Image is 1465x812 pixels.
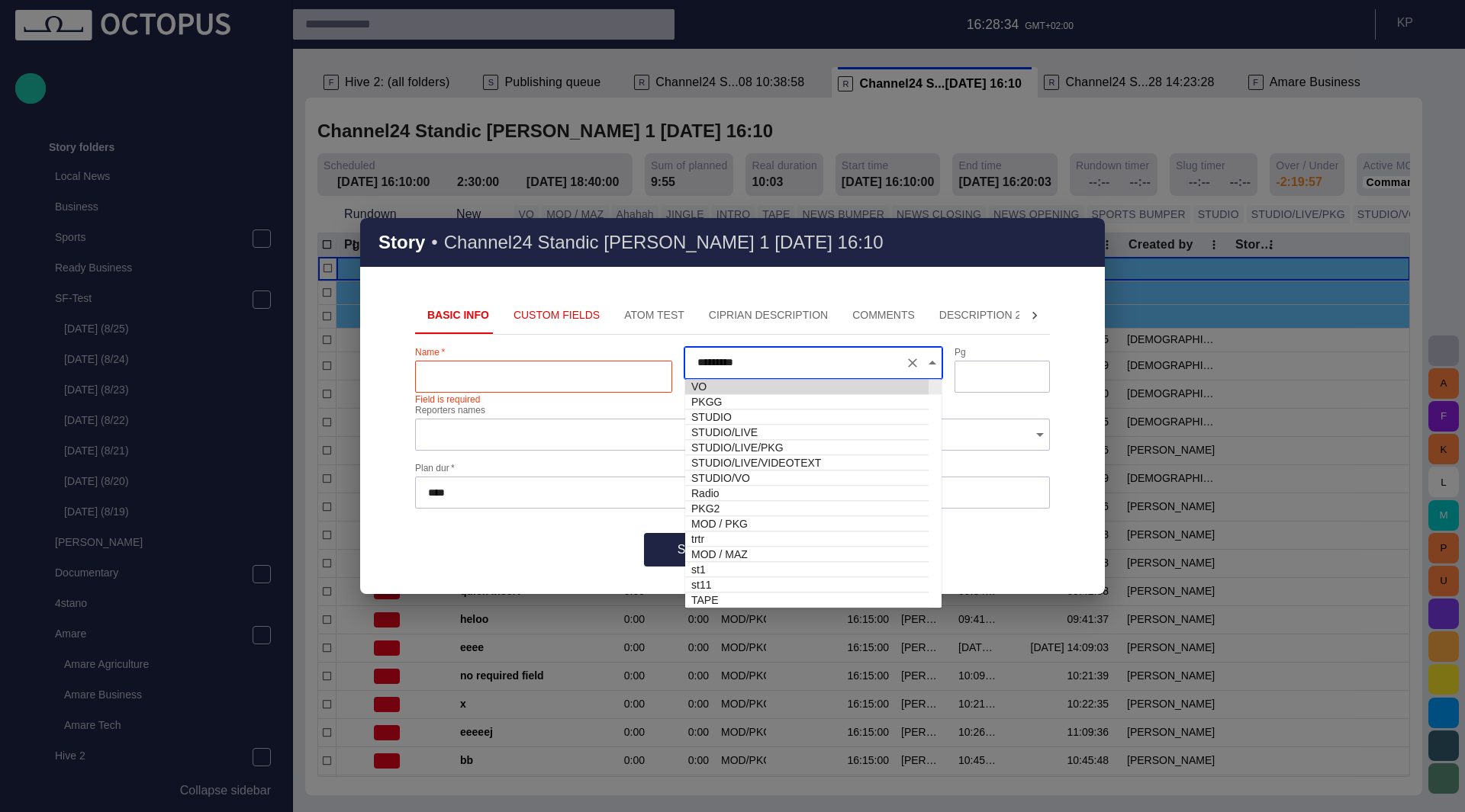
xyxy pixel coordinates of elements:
button: Basic Info [415,297,501,334]
button: Custom Fields [501,297,612,334]
td: VO [685,379,929,394]
label: Name [415,345,445,358]
td: STUDIO/LIVE/PKG [685,440,929,455]
td: PKG2 [685,501,929,516]
td: STUDIO/VO [685,470,929,486]
td: PKGG [685,394,929,409]
button: Open [1029,424,1051,445]
h2: Story [378,232,425,253]
button: Clear [902,352,923,374]
td: Radio [685,486,929,501]
button: ATOM Test [612,297,697,334]
td: STUDIO/LIVE [685,425,929,440]
button: Ciprian description [697,297,840,334]
td: st1 [685,562,929,577]
td: MOD / MAZ [685,547,929,562]
div: Story [360,218,1105,267]
button: Description 2 [927,297,1033,334]
button: Comments [840,297,927,334]
div: Story [360,218,1105,594]
td: st11 [685,577,929,592]
td: MOD / PKG [685,516,929,531]
h3: • [431,232,437,253]
td: trtr [685,531,929,547]
label: Reporters names [415,403,485,416]
label: Plan dur [415,462,455,475]
h3: Channel24 Standic [PERSON_NAME] 1 [DATE] 16:10 [444,232,884,253]
td: STUDIO [685,409,929,425]
button: Close [922,352,943,374]
p: Field is required [415,393,480,408]
button: Save [644,533,717,566]
td: TAPE [685,592,929,608]
td: STUDIO/LIVE/VIDEOTEXT [685,455,929,470]
label: Pg [955,345,966,358]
